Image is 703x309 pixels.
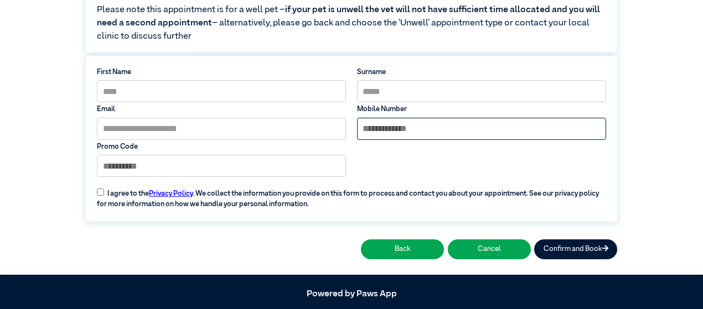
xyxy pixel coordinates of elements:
h5: Powered by Paws App [86,289,617,300]
button: Back [361,239,444,259]
span: Please note this appointment is for a well pet – – alternatively, please go back and choose the ‘... [97,3,606,43]
input: I agree to thePrivacy Policy. We collect the information you provide on this form to process and ... [97,188,104,196]
a: Privacy Policy [149,190,193,197]
button: Cancel [448,239,531,259]
label: Promo Code [97,142,346,152]
label: Email [97,104,346,114]
label: First Name [97,67,346,77]
span: if your pet is unwell the vet will not have sufficient time allocated and you will need a second ... [97,6,600,28]
label: Surname [357,67,606,77]
label: I agree to the . We collect the information you provide on this form to process and contact you a... [91,181,611,210]
button: Confirm and Book [534,239,617,259]
label: Mobile Number [357,104,606,114]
